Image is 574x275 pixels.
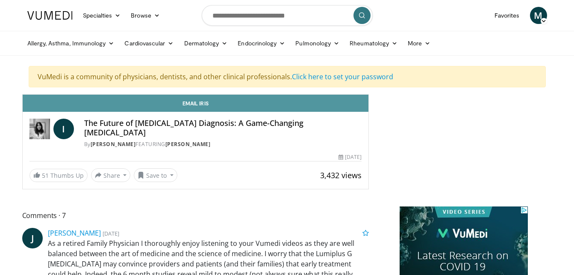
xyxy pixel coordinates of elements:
[339,153,362,161] div: [DATE]
[84,140,362,148] div: By FEATURING
[22,35,120,52] a: Allergy, Asthma, Immunology
[23,95,369,112] a: Email Iris
[42,171,49,179] span: 51
[290,35,344,52] a: Pulmonology
[29,66,546,87] div: VuMedi is a community of physicians, dentists, and other clinical professionals.
[344,35,403,52] a: Rheumatology
[179,35,233,52] a: Dermatology
[165,140,211,148] a: [PERSON_NAME]
[103,230,119,237] small: [DATE]
[91,140,136,148] a: [PERSON_NAME]
[126,7,165,24] a: Browse
[22,210,369,221] span: Comments 7
[292,72,393,81] a: Click here to set your password
[400,94,528,201] iframe: Advertisement
[403,35,436,52] a: More
[29,169,88,182] a: 51 Thumbs Up
[320,170,362,180] span: 3,432 views
[48,228,101,238] a: [PERSON_NAME]
[134,168,177,182] button: Save to
[27,11,73,20] img: VuMedi Logo
[233,35,290,52] a: Endocrinology
[91,168,131,182] button: Share
[489,7,525,24] a: Favorites
[53,119,74,139] a: I
[202,5,373,26] input: Search topics, interventions
[78,7,126,24] a: Specialties
[530,7,547,24] a: M
[22,228,43,248] a: J
[119,35,179,52] a: Cardiovascular
[84,119,362,137] h4: The Future of [MEDICAL_DATA] Diagnosis: A Game-Changing [MEDICAL_DATA]
[29,119,50,139] img: Dr. Iris Gorfinkel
